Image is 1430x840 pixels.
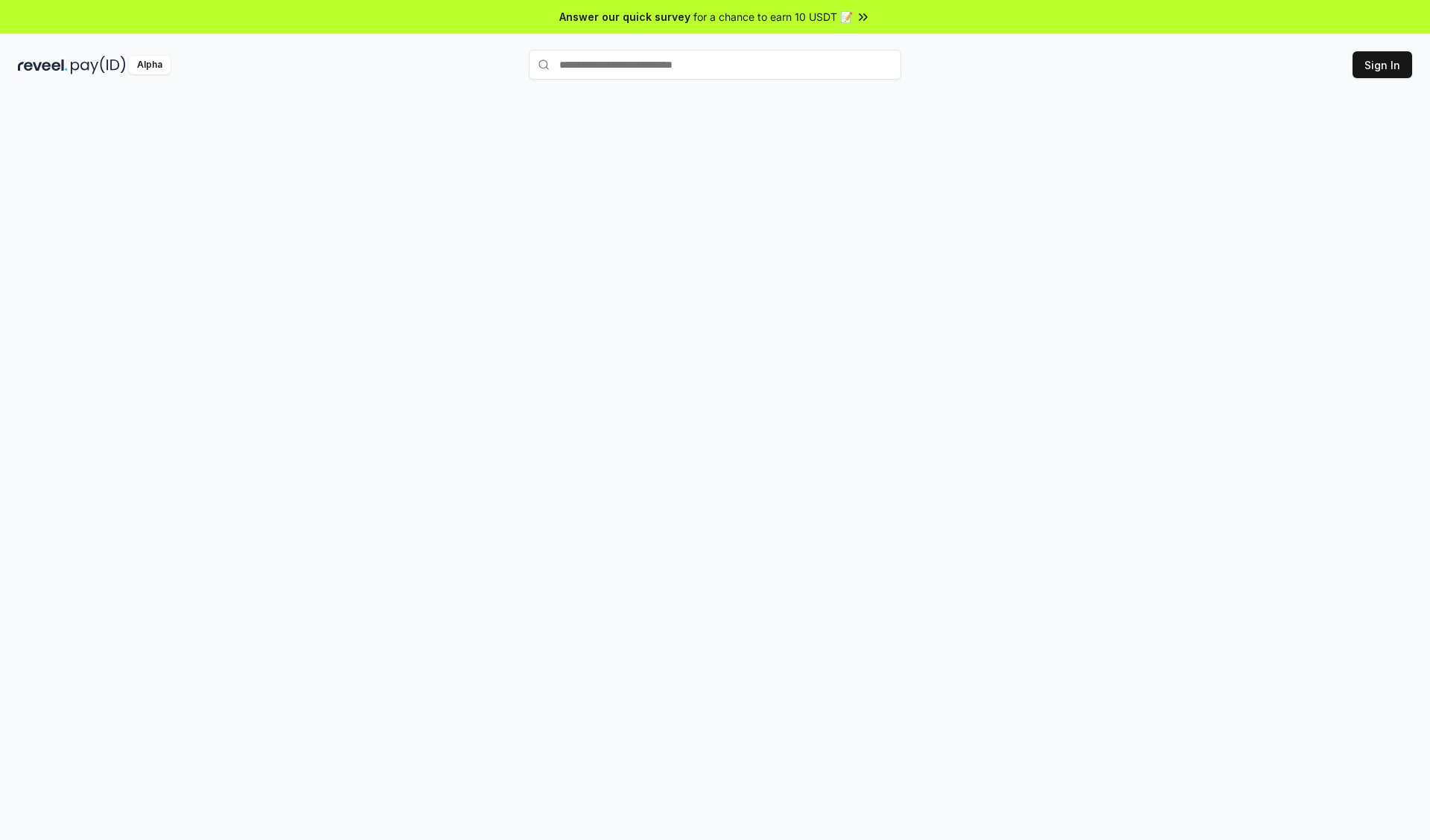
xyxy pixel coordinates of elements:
button: Sign In [1353,51,1412,78]
span: for a chance to earn 10 USDT 📝 [693,9,853,25]
img: reveel_dark [18,56,68,74]
span: Answer our quick survey [559,9,690,25]
div: Alpha [129,56,171,74]
img: pay_id [71,56,126,74]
